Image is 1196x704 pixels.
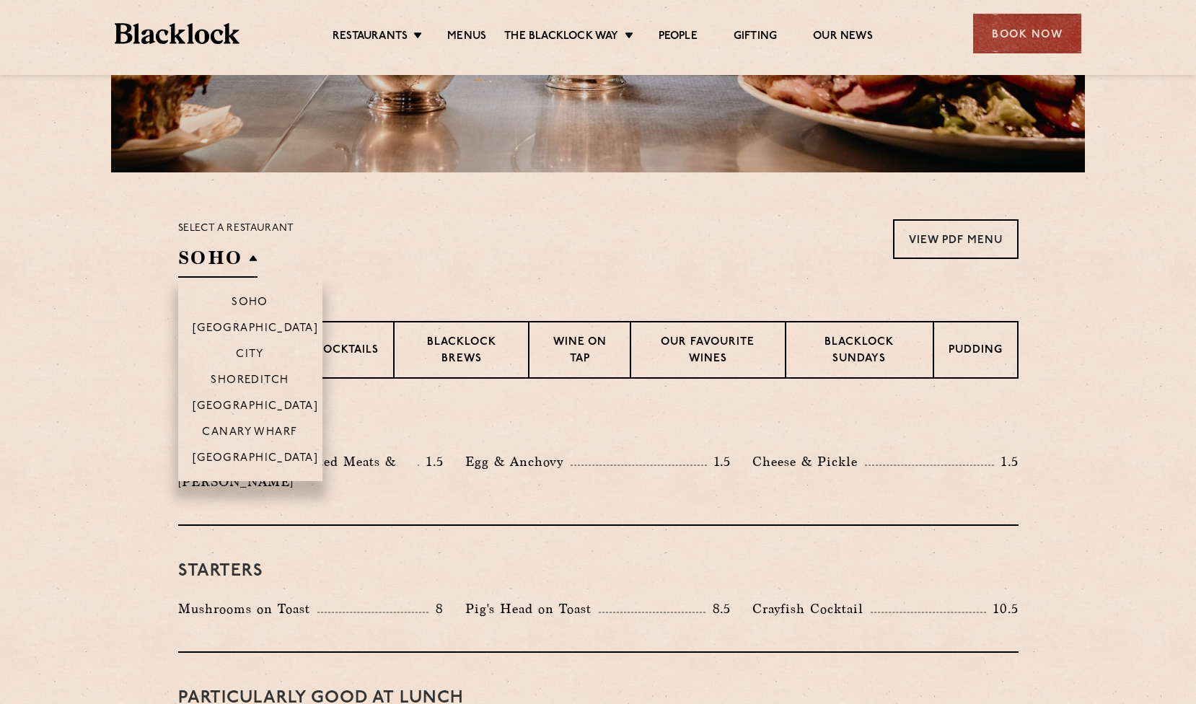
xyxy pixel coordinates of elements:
p: 10.5 [986,599,1018,618]
div: Book Now [973,14,1081,53]
p: [GEOGRAPHIC_DATA] [193,322,319,337]
p: Soho [232,296,268,311]
p: Blacklock Brews [409,335,514,369]
p: 1.5 [707,452,731,471]
p: Select a restaurant [178,219,294,238]
p: Pudding [949,343,1003,361]
p: Cocktails [315,343,379,361]
p: 1.5 [419,452,444,471]
a: Menus [447,30,486,45]
a: View PDF Menu [893,219,1019,259]
h3: Pre Chop Bites [178,415,1019,434]
p: 8 [428,599,444,618]
a: Our News [813,30,873,45]
p: 8.5 [705,599,731,618]
a: Gifting [734,30,777,45]
p: Pig's Head on Toast [465,599,599,619]
p: Shoreditch [211,374,289,389]
p: Blacklock Sundays [801,335,918,369]
img: BL_Textured_Logo-footer-cropped.svg [115,23,239,44]
h3: Starters [178,562,1019,581]
p: [GEOGRAPHIC_DATA] [193,452,319,467]
p: Wine on Tap [544,335,615,369]
p: Crayfish Cocktail [752,599,871,619]
p: Mushrooms on Toast [178,599,317,619]
a: People [659,30,698,45]
p: Our favourite wines [646,335,770,369]
p: City [236,348,264,363]
p: Cheese & Pickle [752,452,865,472]
p: 1.5 [994,452,1019,471]
h2: SOHO [178,245,258,278]
a: The Blacklock Way [504,30,618,45]
a: Restaurants [333,30,408,45]
p: [GEOGRAPHIC_DATA] [193,400,319,415]
p: Canary Wharf [202,426,297,441]
p: Egg & Anchovy [465,452,571,472]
